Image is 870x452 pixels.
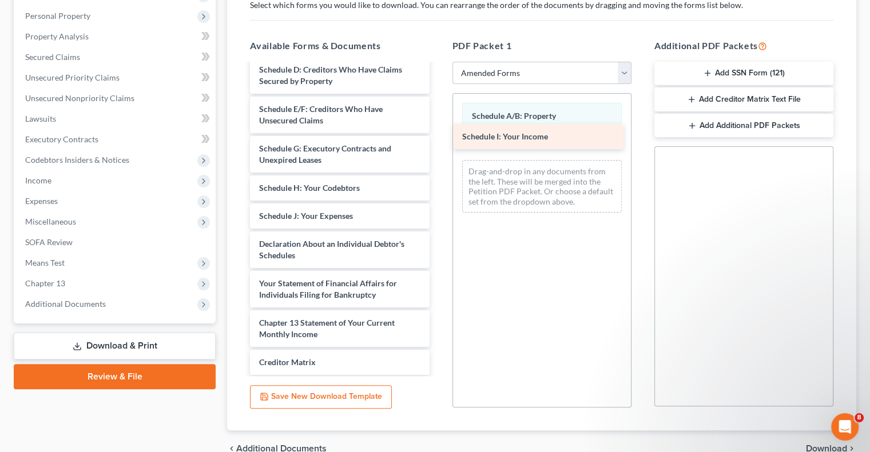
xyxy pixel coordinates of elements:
[112,18,135,41] img: Profile image for James
[25,31,89,41] span: Property Analysis
[25,73,120,82] span: Unsecured Priority Claims
[16,129,216,150] a: Executory Contracts
[259,183,360,193] span: Schedule H: Your Codebtors
[25,299,106,309] span: Additional Documents
[259,278,397,299] span: Your Statement of Financial Affairs for Individuals Filing for Bankruptcy
[654,114,833,138] button: Add Additional PDF Packets
[23,221,192,233] div: Form Preview Helper
[23,194,93,206] span: Search for help
[16,67,216,88] a: Unsecured Priority Claims
[259,143,391,165] span: Schedule G: Executory Contracts and Unexpired Leases
[831,413,859,441] iframe: Intercom live chat
[25,11,90,21] span: Personal Property
[23,242,192,254] div: Attorney's Disclosure of Compensation
[14,333,216,359] a: Download & Print
[16,109,216,129] a: Lawsuits
[25,155,129,165] span: Codebtors Insiders & Notices
[197,18,217,39] div: Close
[462,160,622,213] div: Drag-and-drop in any documents from the left. These will be merged into the Petition PDF Packet. ...
[462,131,548,141] span: Schedule I: Your Income
[25,93,134,103] span: Unsecured Nonpriority Claims
[23,296,192,320] div: Statement of Financial Affairs - Attorney or Credit Counseling Fees
[25,114,56,123] span: Lawsuits
[23,144,191,156] div: Send us a message
[259,65,402,86] span: Schedule D: Creditors Who Have Claims Secured by Property
[25,278,65,288] span: Chapter 13
[17,189,212,211] button: Search for help
[259,211,353,221] span: Schedule J: Your Expenses
[654,87,833,111] button: Add Creditor Matrix Text File
[654,62,833,86] button: Add SSN Form (121)
[23,263,192,287] div: Statement of Financial Affairs - Gross Yearly Income (Other)
[250,39,429,53] h5: Available Forms & Documents
[452,39,631,53] h5: PDF Packet 1
[134,18,157,41] img: Profile image for Lindsey
[25,175,51,185] span: Income
[259,357,316,367] span: Creditor Matrix
[153,347,229,393] button: Help
[14,364,216,389] a: Review & File
[259,239,404,260] span: Declaration About an Individual Debtor's Schedules
[259,104,383,125] span: Schedule E/F: Creditors Who Have Unsecured Claims
[17,258,212,291] div: Statement of Financial Affairs - Gross Yearly Income (Other)
[17,216,212,237] div: Form Preview Helper
[250,385,392,409] button: Save New Download Template
[25,217,76,226] span: Miscellaneous
[181,375,200,383] span: Help
[95,375,134,383] span: Messages
[25,134,98,144] span: Executory Contracts
[654,39,833,53] h5: Additional PDF Packets
[23,101,206,120] p: How can we help?
[17,237,212,258] div: Attorney's Disclosure of Compensation
[855,413,864,422] span: 8
[16,232,216,253] a: SOFA Review
[16,26,216,47] a: Property Analysis
[23,26,89,36] img: logo
[11,134,217,178] div: Send us a messageWe typically reply in a few hours
[23,81,206,101] p: Hi there!
[25,196,58,206] span: Expenses
[25,237,73,247] span: SOFA Review
[23,156,191,168] div: We typically reply in a few hours
[17,291,212,325] div: Statement of Financial Affairs - Attorney or Credit Counseling Fees
[156,18,178,41] img: Profile image for Emma
[472,111,556,121] span: Schedule A/B: Property
[25,258,65,267] span: Means Test
[25,375,51,383] span: Home
[76,347,152,393] button: Messages
[16,47,216,67] a: Secured Claims
[259,318,395,339] span: Chapter 13 Statement of Your Current Monthly Income
[25,52,80,62] span: Secured Claims
[16,88,216,109] a: Unsecured Nonpriority Claims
